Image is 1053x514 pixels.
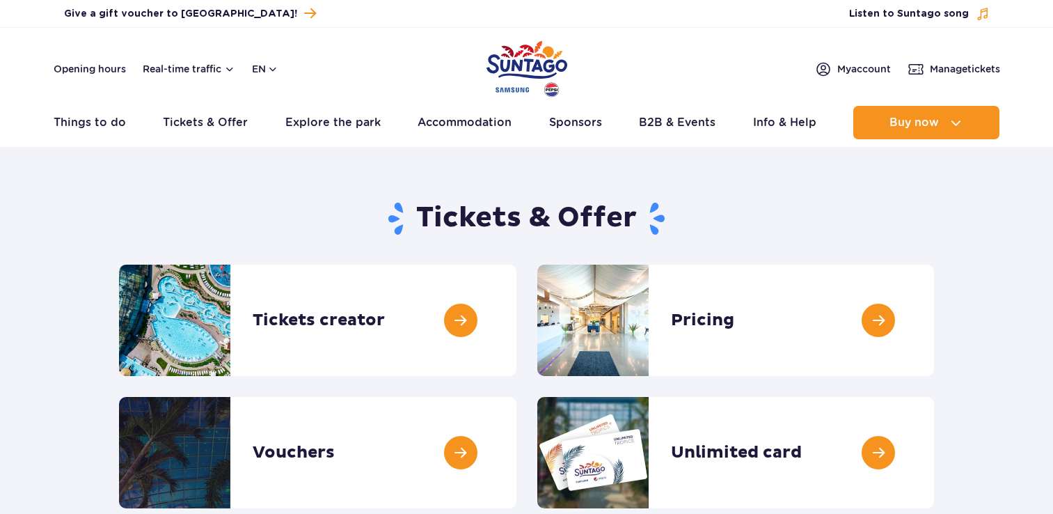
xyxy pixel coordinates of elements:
a: B2B & Events [639,106,715,139]
a: Myaccount [815,61,891,77]
a: Park of Poland [486,35,567,99]
button: en [252,62,278,76]
button: Listen to Suntago song [849,7,990,21]
button: Real-time traffic [143,63,235,75]
span: Manage tickets [930,62,1000,76]
span: Give a gift voucher to [GEOGRAPHIC_DATA]! [64,7,297,21]
a: Things to do [54,106,126,139]
a: Accommodation [418,106,512,139]
a: Give a gift voucher to [GEOGRAPHIC_DATA]! [64,4,316,23]
a: Opening hours [54,62,126,76]
a: Managetickets [908,61,1000,77]
a: Explore the park [285,106,381,139]
span: Listen to Suntago song [849,7,969,21]
span: My account [837,62,891,76]
span: Buy now [889,116,939,129]
a: Tickets & Offer [163,106,248,139]
button: Buy now [853,106,999,139]
a: Info & Help [753,106,816,139]
h1: Tickets & Offer [119,201,934,237]
a: Sponsors [549,106,602,139]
